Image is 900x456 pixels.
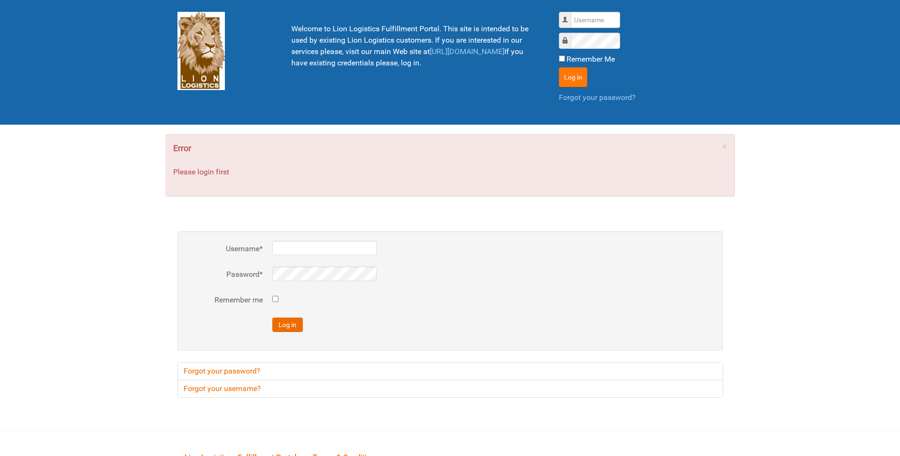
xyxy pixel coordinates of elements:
label: Remember me [187,294,263,306]
label: Username [187,243,263,255]
a: Forgot your password? [177,362,723,380]
p: Please login first [173,166,727,178]
a: Lion Logistics [177,46,225,55]
a: Forgot your password? [559,93,636,102]
button: Log in [559,67,587,87]
input: Username [571,12,620,28]
h4: Error [173,142,727,155]
label: Remember Me [566,54,615,65]
label: Password [187,269,263,280]
img: Lion Logistics [177,12,225,90]
a: Forgot your username? [177,380,723,398]
button: Log in [272,318,303,332]
a: × [722,142,727,151]
p: Welcome to Lion Logistics Fulfillment Portal. This site is intended to be used by existing Lion L... [291,23,535,69]
a: [URL][DOMAIN_NAME] [430,47,504,56]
